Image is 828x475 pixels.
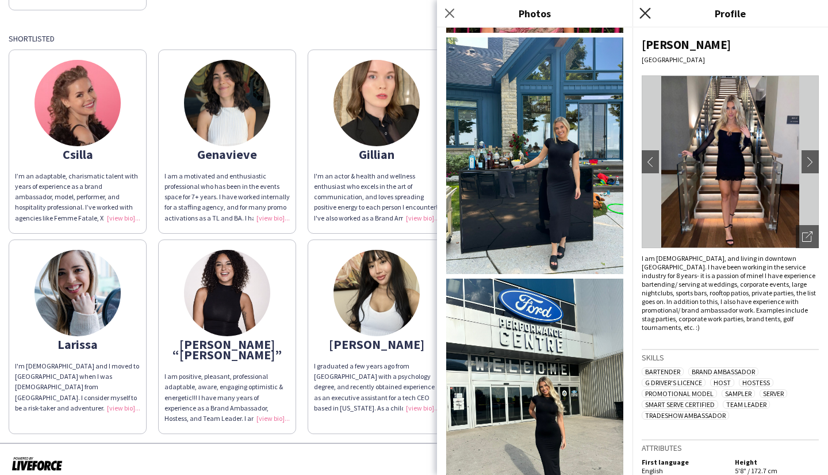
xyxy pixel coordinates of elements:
img: thumb-707bfd96-8c97-4d8d-97cd-3f6696379061.jpg [184,60,270,146]
div: I am [DEMOGRAPHIC_DATA], and living in downtown [GEOGRAPHIC_DATA]. I have been working in the ser... [642,254,819,332]
h3: Profile [632,6,828,21]
img: Powered by Liveforce [11,455,63,472]
span: Hostess [739,378,773,387]
div: I’m an adaptable, charismatic talent with years of experience as a brand ambassador, model, perfo... [15,171,140,223]
h3: Attributes [642,443,819,453]
div: [PERSON_NAME] [314,339,439,349]
span: Sampler [722,389,755,398]
img: thumb-686ed2b01dae5.jpeg [333,60,420,146]
div: [GEOGRAPHIC_DATA] [642,55,819,64]
img: thumb-1683910523645e6f7b75289.png [34,250,121,336]
span: Server [760,389,787,398]
span: Brand Ambassador [688,367,758,376]
div: Genavieve [164,149,290,159]
h5: First language [642,458,726,466]
span: Promotional Model [642,389,717,398]
span: G Driver's Licence [642,378,706,387]
h3: Skills [642,352,819,363]
div: Gillian [314,149,439,159]
h3: Photos [437,6,632,21]
div: [PERSON_NAME] [642,37,819,52]
div: Shortlisted [9,33,819,44]
div: [PERSON_NAME] “[PERSON_NAME]” [164,339,290,360]
span: English [642,466,663,475]
img: Crew photo 860445 [446,37,623,274]
img: thumb-4ef09eab-5109-47b9-bb7f-77f7103c1f44.jpg [333,250,420,336]
img: thumb-6884580e3ef63.jpg [34,60,121,146]
h5: Height [735,458,819,466]
img: thumb-096a36ae-d931-42e9-ab24-93c62949a946.png [184,250,270,336]
span: 5'8" / 172.7 cm [735,466,777,475]
span: Team Leader [723,400,770,409]
div: Larissa [15,339,140,349]
span: Tradeshow Ambassador [642,411,729,420]
img: Crew avatar or photo [642,75,819,248]
span: Smart Serve Certified [642,400,718,409]
div: Open photos pop-in [796,225,819,248]
span: Bartender [642,367,684,376]
div: Csilla [15,149,140,159]
span: I am positive, pleasant, professional adaptable, aware, engaging optimistic & energetic!!! I have... [164,372,289,454]
div: I am a motivated and enthusiastic professional who has been in the events space for 7+ years. I h... [164,171,290,223]
span: Host [710,378,734,387]
div: I graduated a few years ago from [GEOGRAPHIC_DATA] with a psychology degree, and recently obtaine... [314,361,439,413]
span: I'm an actor & health and wellness enthusiast who excels in the art of communication, and loves s... [314,172,438,243]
